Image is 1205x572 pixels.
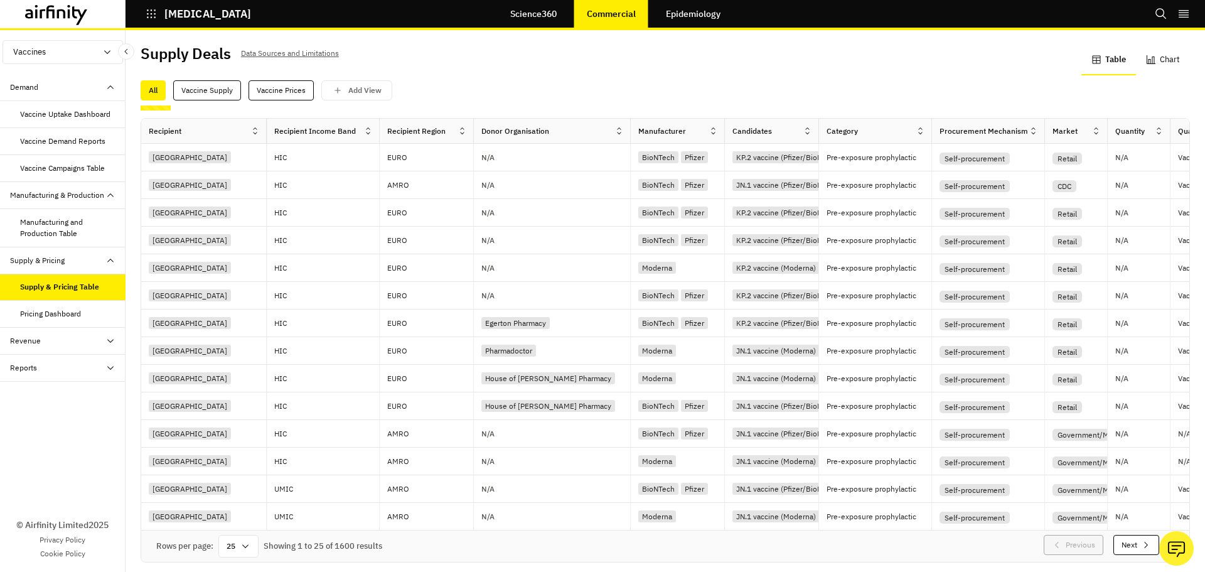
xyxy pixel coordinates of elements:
div: KP.2 vaccine (Pfizer/BioNTech) [732,317,845,329]
div: BioNTech [638,151,678,163]
p: N/A [1115,237,1128,244]
button: save changes [321,80,392,100]
p: © Airfinity Limited 2025 [16,519,109,532]
p: HIC [274,400,379,413]
p: EURO [387,262,473,274]
h2: Supply Deals [141,45,231,63]
button: Table [1081,45,1136,75]
p: N/A [481,513,495,521]
p: HIC [274,262,379,274]
div: [GEOGRAPHIC_DATA] [149,510,231,522]
a: Cookie Policy [40,548,85,559]
div: KP.2 vaccine (Pfizer/BioNTech) [732,289,845,301]
div: [GEOGRAPHIC_DATA] [149,317,231,329]
div: House of [PERSON_NAME] Pharmacy [481,372,615,384]
div: Moderna [638,510,676,522]
div: Self-procurement [940,374,1010,386]
div: BioNTech [638,483,678,495]
p: UMIC [274,510,379,523]
div: Self-procurement [940,318,1010,330]
div: Manufacturer [638,126,686,137]
div: Retail [1052,235,1082,247]
p: N/A [1115,264,1128,272]
p: N/A [1115,430,1128,438]
p: HIC [274,289,379,302]
div: Moderna [638,262,676,274]
div: Government/Multilateral [1052,484,1145,496]
p: AMRO [387,510,473,523]
div: BioNTech [638,234,678,246]
div: Procurement Mechanism [940,126,1028,137]
button: Previous [1044,535,1103,555]
div: All [141,80,166,100]
p: Pre-exposure prophylactic [827,455,931,468]
div: [GEOGRAPHIC_DATA] [149,234,231,246]
p: N/A [1115,458,1128,465]
p: Pre-exposure prophylactic [827,262,931,274]
div: JN.1 vaccine (Pfizer/BioNTech) [732,428,845,440]
div: Pfizer [681,179,708,191]
div: BioNTech [638,289,678,301]
div: Self-procurement [940,512,1010,524]
p: HIC [274,207,379,219]
div: Vaccine Uptake Dashboard [20,109,110,120]
div: Pricing Dashboard [20,308,81,320]
div: Market [1052,126,1078,137]
div: Self-procurement [940,401,1010,413]
p: N/A [1115,347,1128,355]
div: Showing 1 to 25 of 1600 results [264,540,382,553]
div: BioNTech [638,207,678,219]
div: Donor Organisation [481,126,549,137]
div: Pfizer [681,151,708,163]
div: [GEOGRAPHIC_DATA] [149,455,231,467]
p: AMRO [387,428,473,440]
p: N/A [481,181,495,189]
button: Next [1113,535,1159,555]
p: N/A [1178,458,1191,465]
p: N/A [481,458,495,465]
div: Retail [1052,374,1082,386]
div: Recipient [149,126,181,137]
div: Pfizer [681,483,708,495]
div: JN.1 vaccine (Moderna) [732,372,820,384]
p: HIC [274,179,379,192]
p: N/A [481,485,495,493]
div: Manufacturing and Production Table [20,217,115,239]
div: Government/Multilateral [1052,456,1145,468]
button: [MEDICAL_DATA] [146,3,251,24]
div: JN.1 vaccine (Pfizer/BioNTech) [732,483,845,495]
p: EURO [387,372,473,385]
p: N/A [1178,430,1191,438]
div: BioNTech [638,400,678,412]
div: Revenue [10,335,41,347]
p: N/A [1115,209,1128,217]
div: Candidates [732,126,772,137]
button: Close Sidebar [118,43,134,60]
button: Search [1155,3,1167,24]
div: [GEOGRAPHIC_DATA] [149,179,231,191]
div: JN.1 vaccine (Pfizer/BioNTech) [732,400,845,412]
p: AMRO [387,483,473,495]
div: Self-procurement [940,235,1010,247]
p: Pre-exposure prophylactic [827,179,931,192]
p: N/A [481,209,495,217]
div: CDC [1052,180,1076,192]
p: N/A [481,154,495,161]
div: Self-procurement [940,484,1010,496]
p: N/A [1115,292,1128,299]
p: EURO [387,234,473,247]
p: Commercial [587,9,636,19]
div: Pfizer [681,234,708,246]
div: Self-procurement [940,346,1010,358]
div: Supply & Pricing Table [20,281,99,293]
p: AMRO [387,455,473,468]
p: Pre-exposure prophylactic [827,345,931,357]
p: Pre-exposure prophylactic [827,317,931,330]
p: N/A [1115,181,1128,189]
button: Vaccines [3,40,123,64]
p: HIC [274,345,379,357]
div: Retail [1052,318,1082,330]
div: Pfizer [681,400,708,412]
div: Self-procurement [940,263,1010,275]
p: HIC [274,428,379,440]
